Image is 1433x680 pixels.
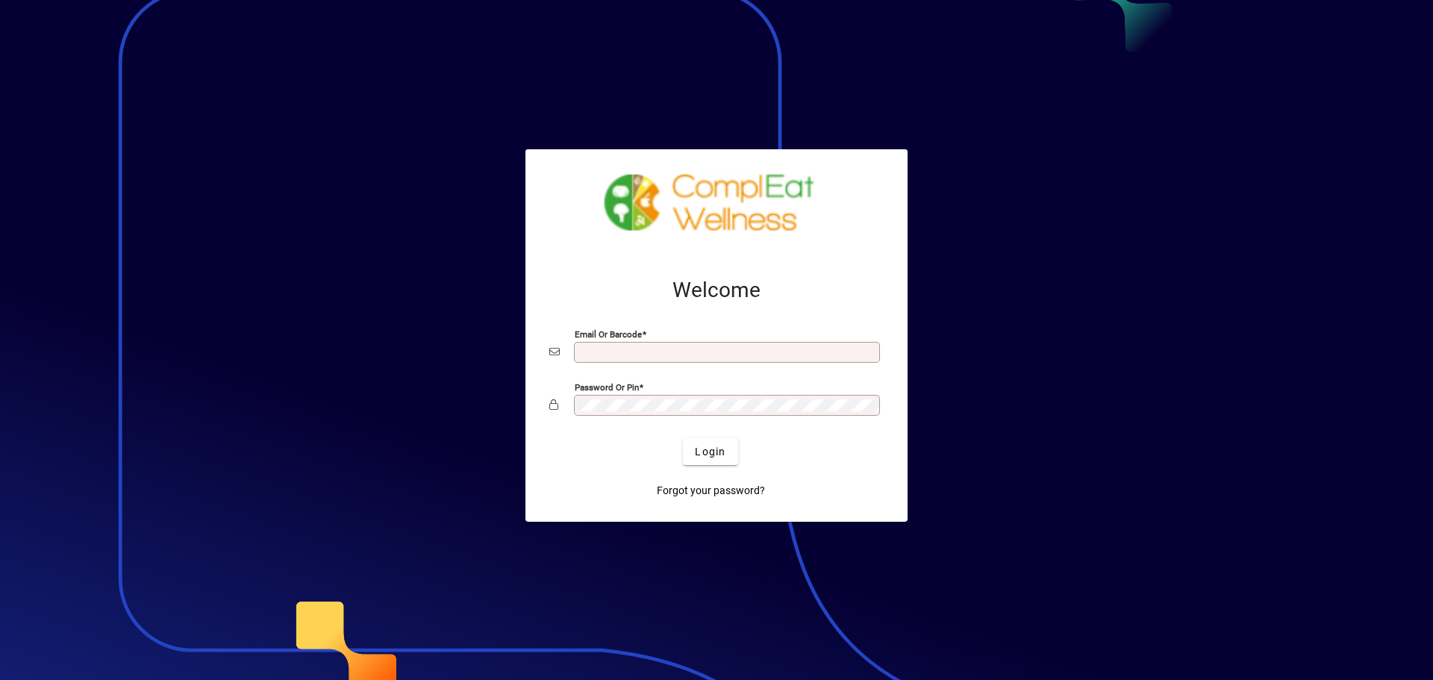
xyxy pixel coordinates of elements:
[683,438,737,465] button: Login
[549,278,884,303] h2: Welcome
[695,444,725,460] span: Login
[575,329,642,340] mat-label: Email or Barcode
[657,483,765,499] span: Forgot your password?
[575,382,639,393] mat-label: Password or Pin
[651,477,771,504] a: Forgot your password?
